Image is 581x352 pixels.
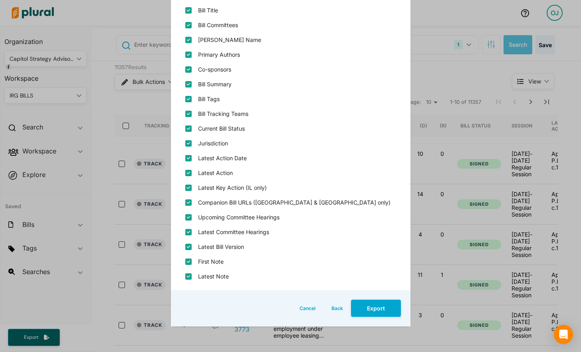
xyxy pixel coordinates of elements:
label: Bill Title [198,6,218,14]
label: Bill Summary [198,80,232,88]
label: Primary Authors [198,50,240,59]
label: Latest Action [198,169,233,177]
label: Jurisdiction [198,139,228,147]
button: Back [323,300,351,317]
label: First Note [198,257,224,266]
label: Companion Bill URLs ([GEOGRAPHIC_DATA] & [GEOGRAPHIC_DATA] only) [198,198,391,207]
div: Open Intercom Messenger [554,325,573,344]
button: Cancel [291,300,323,317]
button: Export [351,300,401,317]
label: Latest Note [198,272,229,280]
label: Upcoming Committee Hearings [198,213,280,221]
label: Bill Tracking Teams [198,109,248,118]
label: Latest Bill Version [198,243,244,251]
label: Latest Committee Hearings [198,228,269,236]
label: [PERSON_NAME] Name [198,36,261,44]
label: Bill Tags [198,95,220,103]
label: Co-sponsors [198,65,231,74]
label: Current Bill Status [198,124,245,133]
label: Latest Key Action (IL only) [198,183,267,192]
label: Latest Action Date [198,154,247,162]
label: Bill Committees [198,21,238,29]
